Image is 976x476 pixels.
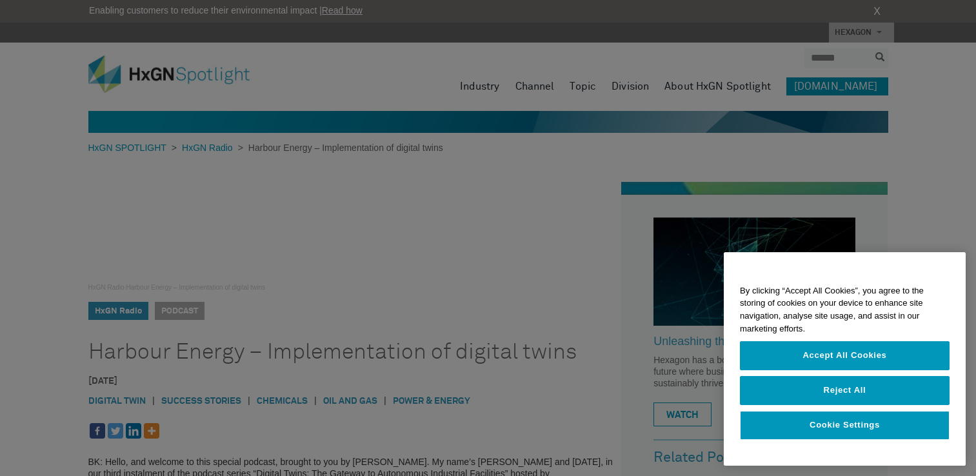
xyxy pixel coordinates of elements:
button: Cookie Settings [740,412,950,440]
div: Cookie banner [724,252,966,466]
div: Privacy [724,252,966,466]
div: By clicking “Accept All Cookies”, you agree to the storing of cookies on your device to enhance s... [724,278,966,342]
button: Accept All Cookies [740,342,950,370]
button: Reject All [740,377,950,405]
